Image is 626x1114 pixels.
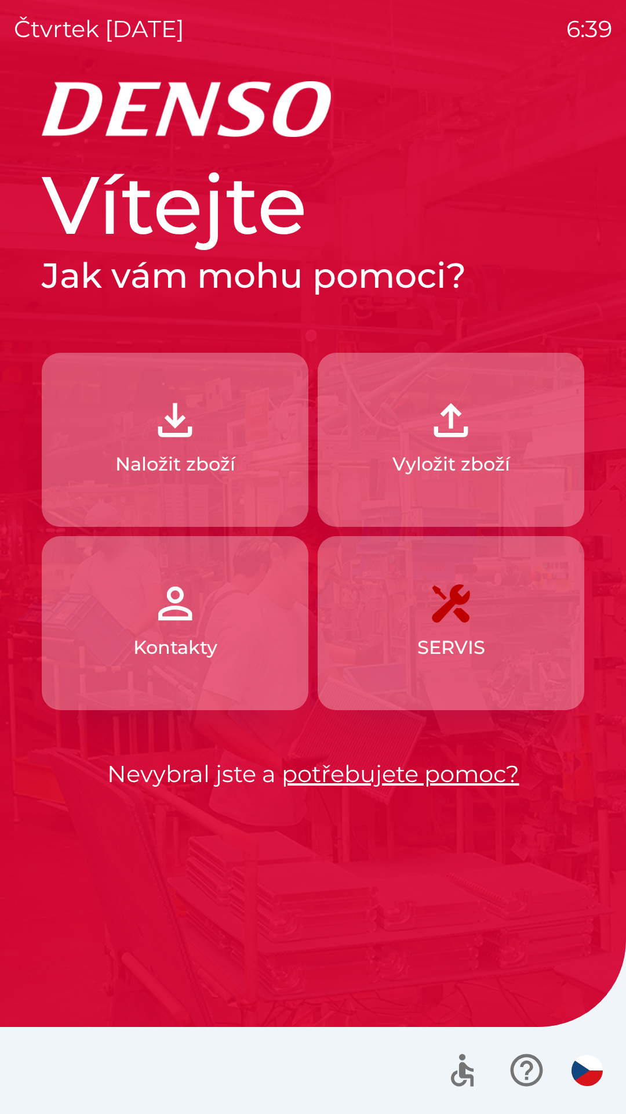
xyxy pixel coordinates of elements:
[42,353,308,527] button: Naložit zboží
[42,254,584,297] h2: Jak vám mohu pomoci?
[42,757,584,791] p: Nevybral jste a
[425,395,476,446] img: 2fb22d7f-6f53-46d3-a092-ee91fce06e5d.png
[133,634,217,661] p: Kontakty
[425,578,476,629] img: 7408382d-57dc-4d4c-ad5a-dca8f73b6e74.png
[42,536,308,710] button: Kontakty
[150,395,201,446] img: 918cc13a-b407-47b8-8082-7d4a57a89498.png
[115,450,235,478] p: Naložit zboží
[282,759,519,788] a: potřebujete pomoc?
[318,536,584,710] button: SERVIS
[42,81,584,137] img: Logo
[392,450,510,478] p: Vyložit zboží
[150,578,201,629] img: 072f4d46-cdf8-44b2-b931-d189da1a2739.png
[572,1055,603,1086] img: cs flag
[417,634,485,661] p: SERVIS
[318,353,584,527] button: Vyložit zboží
[42,155,584,254] h1: Vítejte
[14,12,184,46] p: čtvrtek [DATE]
[566,12,612,46] p: 6:39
